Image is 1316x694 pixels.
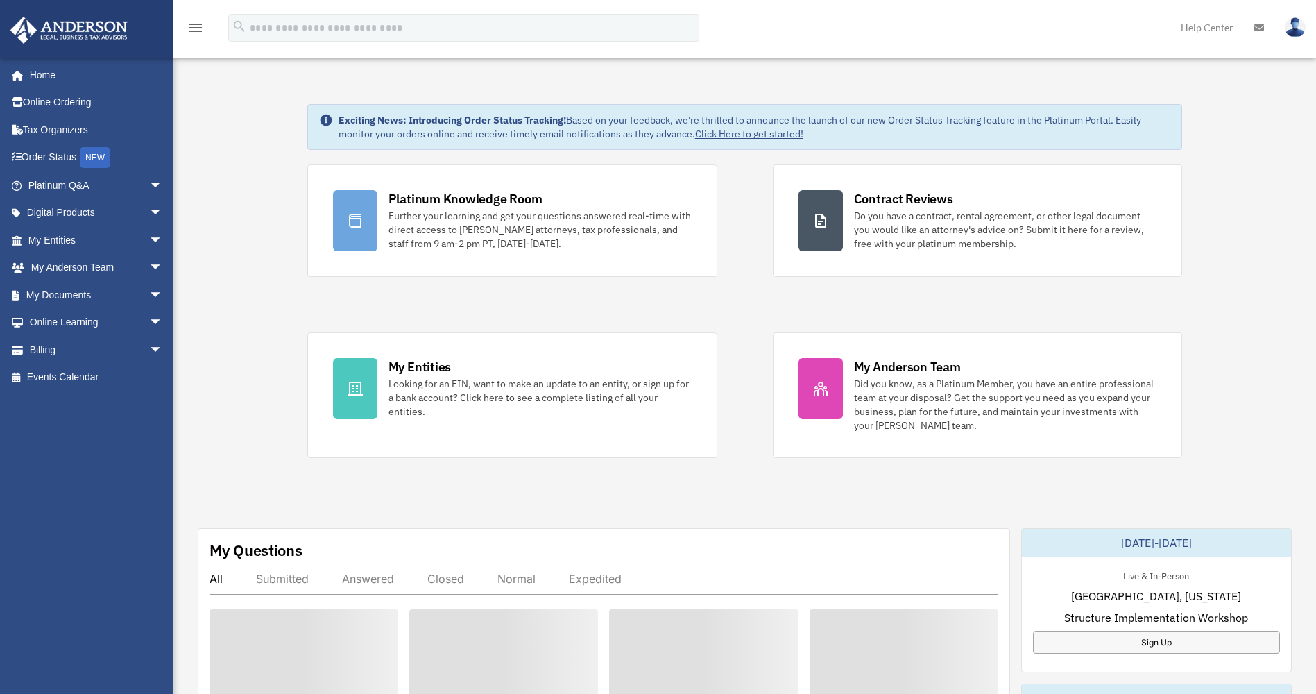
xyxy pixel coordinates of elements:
a: Events Calendar [10,364,184,391]
span: arrow_drop_down [149,171,177,200]
div: NEW [80,147,110,168]
a: Order StatusNEW [10,144,184,172]
div: Expedited [569,572,622,586]
a: Contract Reviews Do you have a contract, rental agreement, or other legal document you would like... [773,164,1183,277]
span: Structure Implementation Workshop [1064,609,1248,626]
span: arrow_drop_down [149,281,177,310]
img: Anderson Advisors Platinum Portal [6,17,132,44]
a: Online Learningarrow_drop_down [10,309,184,337]
a: Online Ordering [10,89,184,117]
div: Contract Reviews [854,190,953,208]
strong: Exciting News: Introducing Order Status Tracking! [339,114,566,126]
a: Sign Up [1033,631,1280,654]
div: Do you have a contract, rental agreement, or other legal document you would like an attorney's ad... [854,209,1157,251]
div: Answered [342,572,394,586]
a: Platinum Knowledge Room Further your learning and get your questions answered real-time with dire... [307,164,717,277]
span: arrow_drop_down [149,226,177,255]
div: Submitted [256,572,309,586]
i: menu [187,19,204,36]
i: search [232,19,247,34]
a: My Anderson Team Did you know, as a Platinum Member, you have an entire professional team at your... [773,332,1183,458]
a: Home [10,61,177,89]
div: [DATE]-[DATE] [1022,529,1291,557]
div: Looking for an EIN, want to make an update to an entity, or sign up for a bank account? Click her... [388,377,692,418]
div: My Anderson Team [854,358,961,375]
span: arrow_drop_down [149,336,177,364]
span: arrow_drop_down [149,309,177,337]
a: My Entitiesarrow_drop_down [10,226,184,254]
a: Click Here to get started! [695,128,803,140]
div: All [210,572,223,586]
div: My Questions [210,540,302,561]
span: [GEOGRAPHIC_DATA], [US_STATE] [1071,588,1241,604]
div: Based on your feedback, we're thrilled to announce the launch of our new Order Status Tracking fe... [339,113,1171,141]
div: Normal [497,572,536,586]
a: My Anderson Teamarrow_drop_down [10,254,184,282]
a: My Documentsarrow_drop_down [10,281,184,309]
div: Platinum Knowledge Room [388,190,542,208]
img: User Pic [1285,17,1306,37]
div: My Entities [388,358,451,375]
a: Platinum Q&Aarrow_drop_down [10,171,184,199]
div: Closed [427,572,464,586]
span: arrow_drop_down [149,254,177,282]
div: Live & In-Person [1112,568,1200,582]
a: Tax Organizers [10,116,184,144]
div: Further your learning and get your questions answered real-time with direct access to [PERSON_NAM... [388,209,692,251]
a: Digital Productsarrow_drop_down [10,199,184,227]
a: Billingarrow_drop_down [10,336,184,364]
span: arrow_drop_down [149,199,177,228]
div: Did you know, as a Platinum Member, you have an entire professional team at your disposal? Get th... [854,377,1157,432]
a: menu [187,24,204,36]
a: My Entities Looking for an EIN, want to make an update to an entity, or sign up for a bank accoun... [307,332,717,458]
